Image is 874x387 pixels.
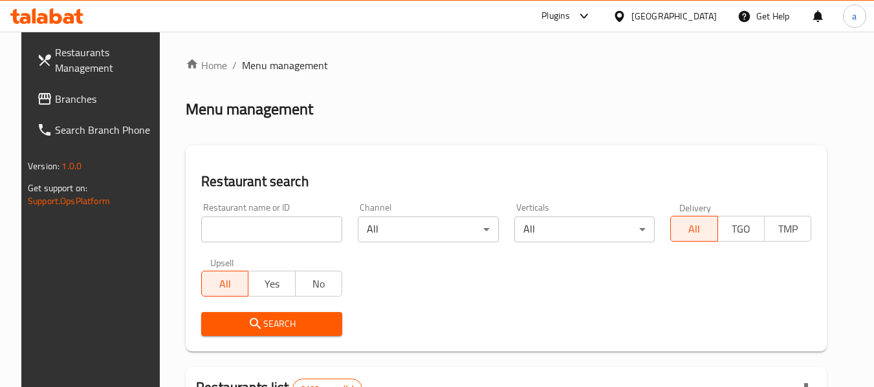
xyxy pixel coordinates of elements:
[295,271,342,297] button: No
[207,275,243,293] span: All
[27,37,168,83] a: Restaurants Management
[201,216,342,242] input: Search for restaurant name or ID..
[210,258,234,267] label: Upsell
[28,193,110,209] a: Support.OpsPlatform
[201,271,248,297] button: All
[248,271,295,297] button: Yes
[55,91,157,107] span: Branches
[201,172,811,191] h2: Restaurant search
[28,158,60,174] span: Version:
[541,8,570,24] div: Plugins
[301,275,337,293] span: No
[61,158,82,174] span: 1.0.0
[631,9,717,23] div: [GEOGRAPHIC_DATA]
[764,216,811,242] button: TMP
[27,83,168,114] a: Branches
[770,220,806,238] span: TMP
[723,220,759,238] span: TGO
[186,58,227,73] a: Home
[28,180,87,196] span: Get support on:
[242,58,328,73] span: Menu management
[55,122,157,138] span: Search Branch Phone
[358,216,499,242] div: All
[27,114,168,145] a: Search Branch Phone
[55,45,157,76] span: Restaurants Management
[852,9,857,23] span: a
[254,275,290,293] span: Yes
[212,316,332,332] span: Search
[186,99,313,120] h2: Menu management
[717,216,765,242] button: TGO
[186,58,827,73] nav: breadcrumb
[676,220,712,238] span: All
[670,216,717,242] button: All
[201,312,342,336] button: Search
[232,58,237,73] li: /
[514,216,655,242] div: All
[679,203,712,212] label: Delivery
